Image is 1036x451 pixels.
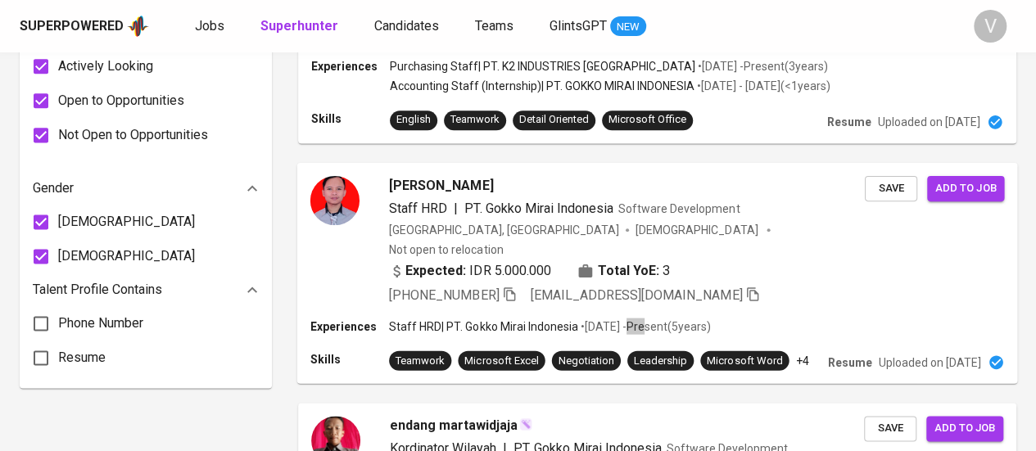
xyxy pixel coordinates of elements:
div: Teamwork [450,112,500,128]
b: Superhunter [260,18,338,34]
b: Expected: [405,261,466,281]
span: Save [872,419,908,438]
span: Save [873,178,909,197]
span: Teams [475,18,513,34]
span: [DEMOGRAPHIC_DATA] [58,246,195,266]
span: Staff HRD [389,200,447,215]
a: Teams [475,16,517,37]
p: • [DATE] - Present ( 3 years ) [695,58,828,74]
p: Skills [311,110,390,127]
span: NEW [610,19,646,35]
span: Jobs [195,18,224,34]
span: Software Development [618,201,740,214]
a: Candidates [374,16,442,37]
span: endang martawidjaja [390,416,518,435]
p: Staff HRD | PT. Gokko Mirai Indonesia [389,318,578,334]
div: IDR 5.000.000 [389,261,551,281]
button: Add to job [927,175,1004,201]
p: Not open to relocation [389,241,503,258]
div: Detail Oriented [519,112,589,128]
img: 480156f2bbc8cf9733a34ccca7187320.jpeg [310,175,360,224]
div: Microsoft Word [707,353,782,368]
span: [DEMOGRAPHIC_DATA] [58,212,195,232]
p: Talent Profile Contains [33,280,162,300]
p: Resume [827,114,871,130]
div: English [396,112,431,128]
p: Gender [33,178,74,198]
button: Add to job [926,416,1003,441]
div: Leadership [634,353,687,368]
div: [GEOGRAPHIC_DATA], [GEOGRAPHIC_DATA] [389,222,619,238]
span: [EMAIL_ADDRESS][DOMAIN_NAME] [531,286,743,302]
p: Experiences [310,318,389,334]
div: Superpowered [20,17,124,36]
img: app logo [127,14,149,38]
span: Phone Number [58,313,143,333]
p: Skills [310,350,389,367]
span: Actively Looking [58,56,153,76]
span: Resume [58,348,106,368]
b: Total YoE: [598,261,659,281]
a: Superpoweredapp logo [20,14,149,38]
span: [PERSON_NAME] [389,175,493,195]
span: Not Open to Opportunities [58,125,208,145]
span: Open to Opportunities [58,91,184,110]
p: Uploaded on [DATE] [878,114,980,130]
p: • [DATE] - [DATE] ( <1 years ) [694,78,830,94]
span: 3 [663,261,670,281]
span: [PHONE_NUMBER] [389,286,499,302]
a: Superhunter [260,16,342,37]
p: Resume [828,354,872,370]
div: V [974,10,1007,43]
span: GlintsGPT [550,18,607,34]
p: Accounting Staff (Internship) | PT. GOKKO MIRAI INDONESIA [390,78,694,94]
div: Gender [33,172,259,205]
p: Purchasing Staff | PT. K2 INDUSTRIES [GEOGRAPHIC_DATA] [390,58,695,74]
div: Microsoft Excel [464,353,538,368]
span: Add to job [935,178,996,197]
span: Candidates [374,18,439,34]
div: Microsoft Office [608,112,686,128]
img: magic_wand.svg [519,417,532,431]
span: | [454,198,458,218]
div: Negotiation [559,353,614,368]
span: Add to job [934,419,995,438]
a: Jobs [195,16,228,37]
div: Teamwork [396,353,445,368]
p: • [DATE] - Present ( 5 years ) [578,318,711,334]
div: Talent Profile Contains [33,273,259,306]
p: Uploaded on [DATE] [879,354,981,370]
span: PT. Gokko Mirai Indonesia [464,200,613,215]
p: +4 [796,352,809,368]
a: [PERSON_NAME]Staff HRD|PT. Gokko Mirai IndonesiaSoftware Development[GEOGRAPHIC_DATA], [GEOGRAPHI... [298,163,1016,383]
button: Save [865,175,917,201]
span: [DEMOGRAPHIC_DATA] [636,222,760,238]
button: Save [864,416,916,441]
a: GlintsGPT NEW [550,16,646,37]
p: Experiences [311,58,390,74]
